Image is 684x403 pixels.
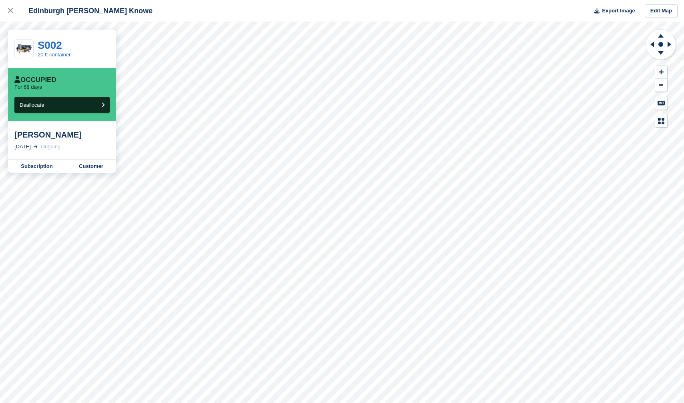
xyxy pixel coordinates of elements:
div: Edinburgh [PERSON_NAME] Knowe [21,6,153,16]
button: Deallocate [14,97,110,113]
p: For 68 days [14,84,42,90]
div: Ongoing [41,143,60,151]
div: Occupied [14,76,56,84]
a: Subscription [8,160,66,173]
span: Deallocate [20,102,44,108]
img: arrow-right-light-icn-cde0832a797a2874e46488d9cf13f60e5c3a73dbe684e267c42b8395dfbc2abf.svg [34,145,38,148]
a: Edit Map [645,4,678,18]
a: 20 ft container [38,52,70,58]
button: Map Legend [655,114,667,128]
button: Zoom In [655,66,667,79]
a: Customer [66,160,116,173]
div: [DATE] [14,143,31,151]
a: S002 [38,39,62,51]
button: Keyboard Shortcuts [655,96,667,110]
div: [PERSON_NAME] [14,130,110,140]
button: Export Image [589,4,635,18]
span: Export Image [602,7,635,15]
img: 20-ft-container.jpg [15,42,33,56]
button: Zoom Out [655,79,667,92]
